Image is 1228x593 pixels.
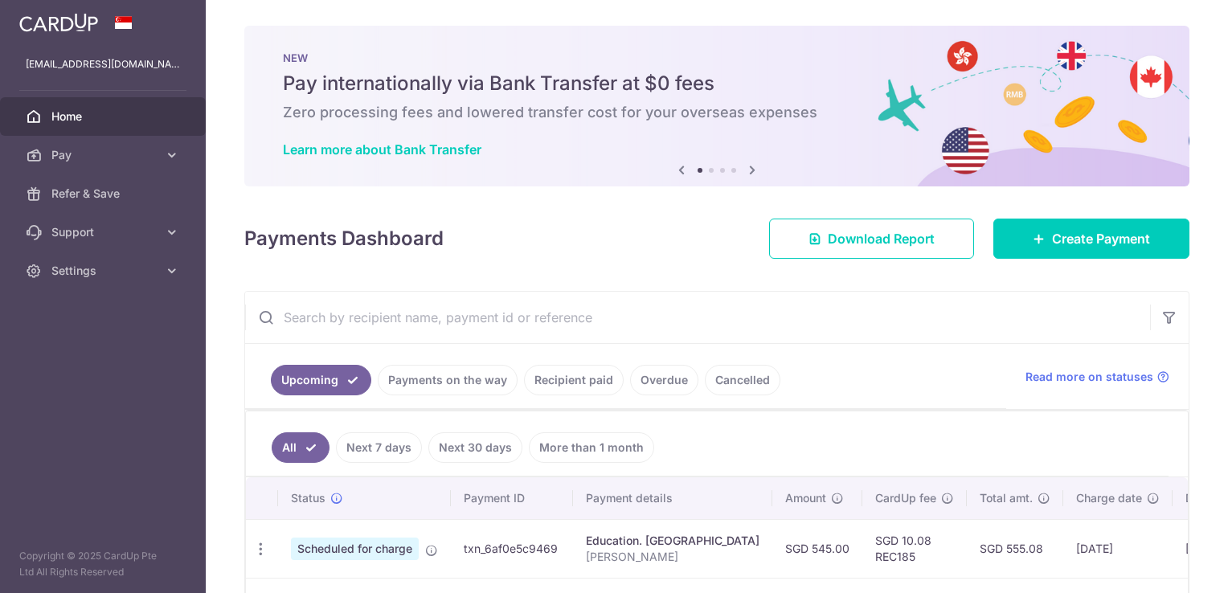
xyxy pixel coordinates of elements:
[428,432,522,463] a: Next 30 days
[862,519,967,578] td: SGD 10.08 REC185
[967,519,1063,578] td: SGD 555.08
[336,432,422,463] a: Next 7 days
[51,147,158,163] span: Pay
[378,365,518,395] a: Payments on the way
[51,224,158,240] span: Support
[1025,369,1153,385] span: Read more on statuses
[1025,369,1169,385] a: Read more on statuses
[524,365,624,395] a: Recipient paid
[26,56,180,72] p: [EMAIL_ADDRESS][DOMAIN_NAME]
[291,490,325,506] span: Status
[283,51,1151,64] p: NEW
[1076,490,1142,506] span: Charge date
[529,432,654,463] a: More than 1 month
[586,533,759,549] div: Education. [GEOGRAPHIC_DATA]
[244,224,444,253] h4: Payments Dashboard
[19,13,98,32] img: CardUp
[51,263,158,279] span: Settings
[705,365,780,395] a: Cancelled
[51,108,158,125] span: Home
[283,103,1151,122] h6: Zero processing fees and lowered transfer cost for your overseas expenses
[573,477,772,519] th: Payment details
[875,490,936,506] span: CardUp fee
[630,365,698,395] a: Overdue
[769,219,974,259] a: Download Report
[586,549,759,565] p: [PERSON_NAME]
[291,538,419,560] span: Scheduled for charge
[1052,229,1150,248] span: Create Payment
[785,490,826,506] span: Amount
[1063,519,1173,578] td: [DATE]
[283,71,1151,96] h5: Pay internationally via Bank Transfer at $0 fees
[980,490,1033,506] span: Total amt.
[272,432,330,463] a: All
[451,477,573,519] th: Payment ID
[993,219,1189,259] a: Create Payment
[245,292,1150,343] input: Search by recipient name, payment id or reference
[271,365,371,395] a: Upcoming
[772,519,862,578] td: SGD 545.00
[451,519,573,578] td: txn_6af0e5c9469
[244,26,1189,186] img: Bank transfer banner
[51,186,158,202] span: Refer & Save
[283,141,481,157] a: Learn more about Bank Transfer
[828,229,935,248] span: Download Report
